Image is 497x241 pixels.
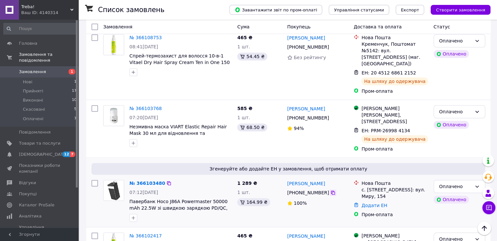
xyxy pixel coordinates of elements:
[439,183,472,190] div: Оплачено
[436,8,485,12] span: Створити замовлення
[434,121,469,129] div: Оплачено
[361,233,428,239] div: [PERSON_NAME]
[23,97,43,103] span: Виконані
[23,116,43,122] span: Оплачені
[361,77,428,85] div: На шляху до одержувача
[74,116,76,122] span: 7
[103,34,124,55] a: Фото товару
[103,105,124,126] a: Фото товару
[70,152,75,157] span: 7
[286,188,330,197] div: [PHONE_NUMBER]
[237,233,252,238] span: 465 ₴
[19,163,60,174] span: Показники роботи компанії
[361,186,428,200] div: с. [STREET_ADDRESS]: вул. Миру, 154
[19,40,37,46] span: Головна
[334,8,384,12] span: Управління статусами
[294,55,326,60] span: Без рейтингу
[237,190,250,195] span: 1 шт.
[19,129,51,135] span: Повідомлення
[129,44,158,49] span: 08:41[DATE]
[287,233,325,239] a: [PERSON_NAME]
[103,24,132,29] span: Замовлення
[129,190,158,195] span: 07:12[DATE]
[439,108,472,115] div: Оплачено
[434,24,450,29] span: Статус
[94,166,483,172] span: Згенеруйте або додайте ЕН у замовлення, щоб отримати оплату
[361,203,387,208] a: Додати ЕН
[439,37,472,44] div: Оплачено
[129,53,230,72] a: Спрей-термозахист для волосся 10-в-1 Vitael Dry Hair Spray Cream Ten in One 150 мл для захисту, б...
[129,181,165,186] a: № 366103480
[237,24,249,29] span: Cума
[286,42,330,52] div: [PHONE_NUMBER]
[361,180,428,186] div: Нова Пошта
[103,180,124,201] a: Фото товару
[19,191,37,197] span: Покупці
[294,201,307,206] span: 100%
[361,146,428,152] div: Пром-оплата
[62,152,70,157] span: 12
[98,6,164,14] h1: Список замовлень
[229,5,322,15] button: Завантажити звіт по пром-оплаті
[361,70,416,75] span: ЕН: 20 4512 6861 2152
[235,7,317,13] span: Завантажити звіт по пром-оплаті
[482,201,495,214] button: Чат з покупцем
[361,135,428,143] div: На шляху до одержувача
[129,199,227,224] a: Павербанк Hoco J86A Powermaster 50000 mAh 22.5W зі швидкою зарядкою PD/QC, 2USB/1Type-C/1Micro-US...
[434,196,469,203] div: Оплачено
[477,221,491,235] button: Наверх
[3,23,77,35] input: Пошук
[19,69,46,75] span: Замовлення
[23,106,45,112] span: Скасовані
[104,35,124,55] img: Фото товару
[129,233,162,238] a: № 366102417
[19,202,54,208] span: Каталог ProSale
[287,35,325,41] a: [PERSON_NAME]
[129,106,162,111] a: № 366103768
[354,24,402,29] span: Доставка та оплата
[237,44,250,49] span: 1 шт.
[431,5,490,15] button: Створити замовлення
[23,88,43,94] span: Прийняті
[237,181,257,186] span: 1 289 ₴
[401,8,419,12] span: Експорт
[287,105,325,112] a: [PERSON_NAME]
[19,224,60,236] span: Управління сайтом
[329,5,389,15] button: Управління статусами
[21,10,78,16] div: Ваш ID: 4140314
[129,124,227,149] a: Незмивна маска VIART Elastic Repair Hair Mask 30 мл для відновлення та інтенсивного зволоження вс...
[129,115,158,120] span: 07:20[DATE]
[19,180,36,186] span: Відгуки
[21,4,70,10] span: Treba!
[361,211,428,218] div: Пром-оплата
[19,213,41,219] span: Аналітика
[19,52,78,63] span: Замовлення та повідомлення
[396,5,424,15] button: Експорт
[237,123,267,131] div: 68.50 ₴
[424,7,490,12] a: Створити замовлення
[361,105,428,112] div: [PERSON_NAME]
[19,140,60,146] span: Товари та послуги
[287,24,310,29] span: Покупець
[361,112,428,125] div: [PERSON_NAME], [STREET_ADDRESS]
[237,198,270,206] div: 164.99 ₴
[237,53,267,60] div: 54.45 ₴
[19,152,67,157] span: [DEMOGRAPHIC_DATA]
[237,35,252,40] span: 465 ₴
[69,69,75,74] span: 1
[23,79,32,85] span: Нові
[74,106,76,112] span: 5
[287,180,325,187] a: [PERSON_NAME]
[361,88,428,94] div: Пром-оплата
[286,113,330,122] div: [PHONE_NUMBER]
[237,106,252,111] span: 585 ₴
[72,97,76,103] span: 10
[104,180,124,201] img: Фото товару
[294,126,304,131] span: 94%
[74,79,76,85] span: 1
[237,115,250,120] span: 1 шт.
[361,41,428,67] div: Кременчук, Поштомат №5142: вул. [STREET_ADDRESS] (маг. [GEOGRAPHIC_DATA])
[361,34,428,41] div: Нова Пошта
